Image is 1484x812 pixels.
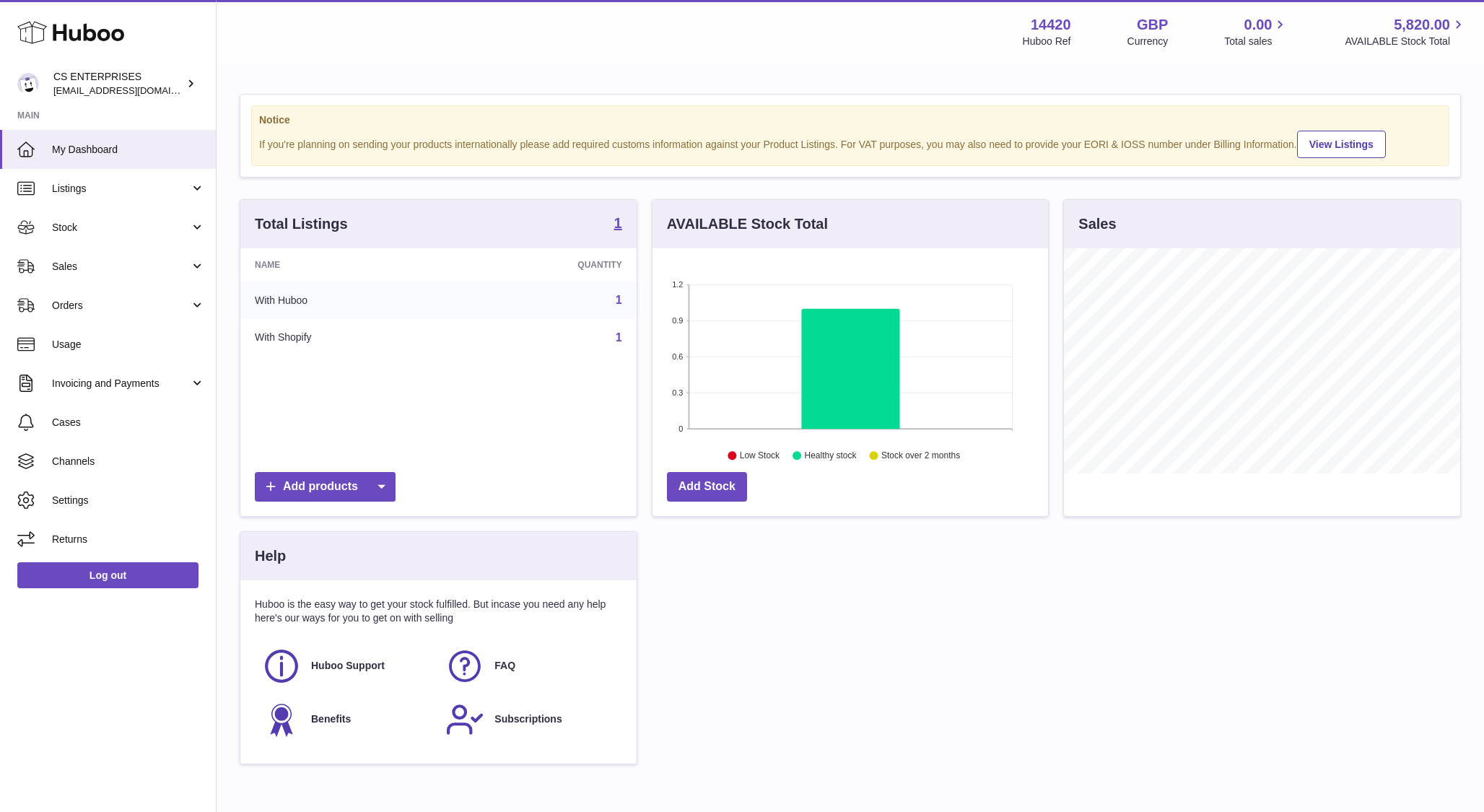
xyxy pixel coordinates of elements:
text: 0 [678,424,683,433]
th: Quantity [454,248,637,281]
span: AVAILABLE Stock Total [1345,35,1467,48]
span: Listings [52,182,190,196]
span: Total sales [1224,35,1288,48]
a: Huboo Support [262,647,431,686]
span: Cases [52,416,205,429]
div: Currency [1127,35,1169,48]
span: Invoicing and Payments [52,377,190,390]
text: Healthy stock [804,451,857,461]
a: View Listings [1297,131,1386,158]
a: Log out [17,562,198,588]
strong: GBP [1137,15,1168,35]
h3: Help [255,546,286,566]
span: 0.00 [1244,15,1273,35]
text: 0.3 [672,388,683,397]
a: FAQ [445,647,614,686]
span: My Dashboard [52,143,205,157]
text: 1.2 [672,280,683,289]
a: 1 [616,331,622,344]
a: Add Stock [667,472,747,502]
span: FAQ [494,659,515,673]
span: 5,820.00 [1394,15,1450,35]
strong: 1 [614,216,622,230]
a: 0.00 Total sales [1224,15,1288,48]
h3: AVAILABLE Stock Total [667,214,828,234]
a: Subscriptions [445,700,614,739]
h3: Total Listings [255,214,348,234]
strong: 14420 [1031,15,1071,35]
a: Add products [255,472,396,502]
strong: Notice [259,113,1441,127]
span: [EMAIL_ADDRESS][DOMAIN_NAME] [53,84,212,96]
span: Stock [52,221,190,235]
span: Returns [52,533,205,546]
span: Huboo Support [311,659,385,673]
span: Channels [52,455,205,468]
text: Stock over 2 months [881,451,960,461]
span: Sales [52,260,190,274]
td: With Shopify [240,319,454,357]
p: Huboo is the easy way to get your stock fulfilled. But incase you need any help here's our ways f... [255,598,622,625]
div: Huboo Ref [1023,35,1071,48]
text: 0.6 [672,352,683,361]
span: Subscriptions [494,712,562,726]
text: Low Stock [740,451,780,461]
h3: Sales [1078,214,1116,234]
span: Benefits [311,712,351,726]
div: CS ENTERPRISES [53,70,183,97]
div: If you're planning on sending your products internationally please add required customs informati... [259,128,1441,158]
span: Usage [52,338,205,352]
a: 1 [614,216,622,233]
span: Orders [52,299,190,313]
span: Settings [52,494,205,507]
a: Benefits [262,700,431,739]
a: 5,820.00 AVAILABLE Stock Total [1345,15,1467,48]
a: 1 [616,294,622,306]
img: csenterprisesholding@gmail.com [17,73,39,95]
th: Name [240,248,454,281]
text: 0.9 [672,316,683,325]
td: With Huboo [240,281,454,319]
